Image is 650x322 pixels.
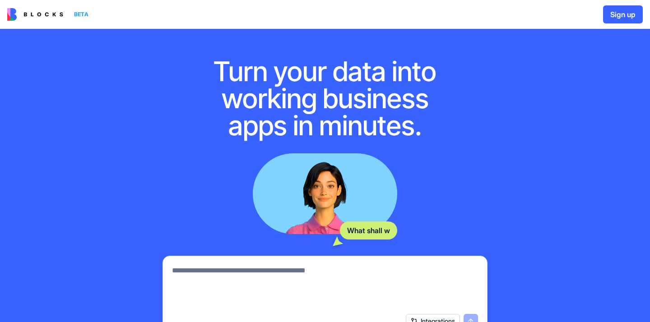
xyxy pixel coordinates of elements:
a: BETA [7,8,92,21]
div: What shall w [340,221,397,239]
h1: Turn your data into working business apps in minutes. [195,58,455,139]
button: Sign up [603,5,643,23]
div: BETA [70,8,92,21]
img: logo [7,8,63,21]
